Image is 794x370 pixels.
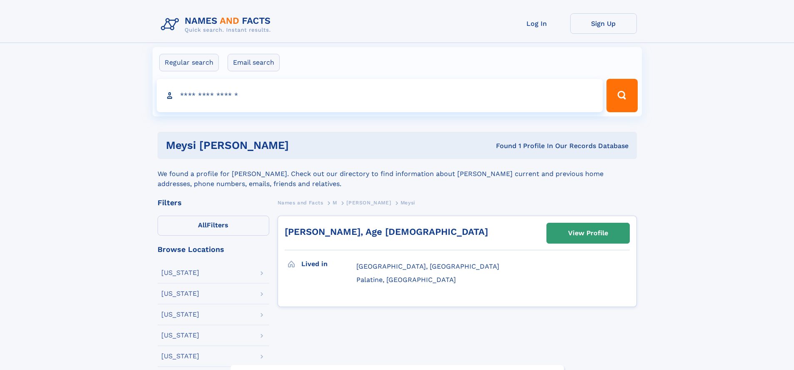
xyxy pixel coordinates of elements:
[198,221,207,229] span: All
[158,246,269,253] div: Browse Locations
[346,197,391,208] a: [PERSON_NAME]
[161,332,199,339] div: [US_STATE]
[158,216,269,236] label: Filters
[503,13,570,34] a: Log In
[228,54,280,71] label: Email search
[161,269,199,276] div: [US_STATE]
[333,197,337,208] a: M
[606,79,637,112] button: Search Button
[166,140,393,151] h1: meysi [PERSON_NAME]
[547,223,629,243] a: View Profile
[161,353,199,360] div: [US_STATE]
[392,141,629,151] div: Found 1 Profile In Our Records Database
[285,227,488,237] a: [PERSON_NAME], Age [DEMOGRAPHIC_DATA]
[568,224,608,243] div: View Profile
[356,262,499,270] span: [GEOGRAPHIC_DATA], [GEOGRAPHIC_DATA]
[401,200,415,206] span: Meysi
[157,79,603,112] input: search input
[301,257,356,271] h3: Lived in
[278,197,323,208] a: Names and Facts
[570,13,637,34] a: Sign Up
[158,13,278,36] img: Logo Names and Facts
[346,200,391,206] span: [PERSON_NAME]
[356,276,456,284] span: Palatine, [GEOGRAPHIC_DATA]
[159,54,219,71] label: Regular search
[161,311,199,318] div: [US_STATE]
[333,200,337,206] span: M
[158,159,637,189] div: We found a profile for [PERSON_NAME]. Check out our directory to find information about [PERSON_N...
[158,199,269,206] div: Filters
[161,290,199,297] div: [US_STATE]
